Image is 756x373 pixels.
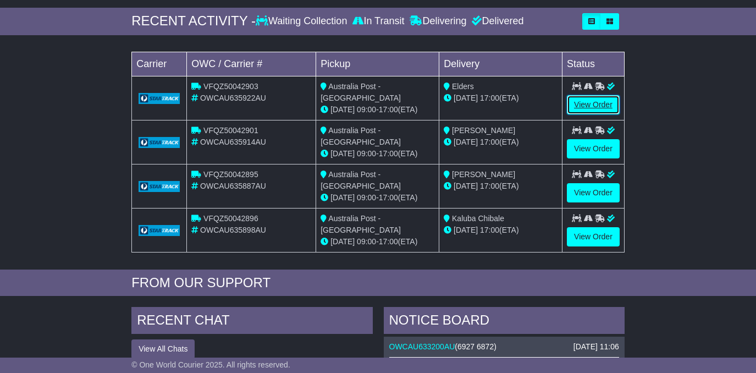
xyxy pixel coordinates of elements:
[379,237,398,246] span: 17:00
[439,52,562,76] td: Delivery
[131,307,372,337] div: RECENT CHAT
[131,13,256,29] div: RECENT ACTIVITY -
[321,82,401,102] span: Australia Post - [GEOGRAPHIC_DATA]
[444,92,558,104] div: (ETA)
[357,237,376,246] span: 09:00
[567,227,620,246] a: View Order
[454,182,478,190] span: [DATE]
[321,170,401,190] span: Australia Post - [GEOGRAPHIC_DATA]
[389,342,619,352] div: ( )
[321,236,434,248] div: - (ETA)
[480,138,499,146] span: 17:00
[330,149,355,158] span: [DATE]
[444,136,558,148] div: (ETA)
[357,193,376,202] span: 09:00
[454,94,478,102] span: [DATE]
[379,149,398,158] span: 17:00
[200,138,266,146] span: OWCAU635914AU
[330,193,355,202] span: [DATE]
[139,181,180,192] img: GetCarrierServiceLogo
[379,193,398,202] span: 17:00
[573,342,619,352] div: [DATE] 11:06
[454,226,478,234] span: [DATE]
[480,226,499,234] span: 17:00
[454,138,478,146] span: [DATE]
[132,52,187,76] td: Carrier
[357,105,376,114] span: 09:00
[256,15,350,28] div: Waiting Collection
[480,182,499,190] span: 17:00
[444,180,558,192] div: (ETA)
[321,148,434,160] div: - (ETA)
[203,126,258,135] span: VFQZ50042901
[200,182,266,190] span: OWCAU635887AU
[200,226,266,234] span: OWCAU635898AU
[384,307,625,337] div: NOTICE BOARD
[131,360,290,369] span: © One World Courier 2025. All rights reserved.
[200,94,266,102] span: OWCAU635922AU
[480,94,499,102] span: 17:00
[131,339,195,359] button: View All Chats
[469,15,523,28] div: Delivered
[457,342,494,351] span: 6927 6872
[203,82,258,91] span: VFQZ50042903
[407,15,469,28] div: Delivering
[321,126,401,146] span: Australia Post - [GEOGRAPHIC_DATA]
[452,170,515,179] span: [PERSON_NAME]
[357,149,376,158] span: 09:00
[452,82,474,91] span: Elders
[203,214,258,223] span: VFQZ50042896
[567,95,620,114] a: View Order
[187,52,316,76] td: OWC / Carrier #
[203,170,258,179] span: VFQZ50042895
[321,214,401,234] span: Australia Post - [GEOGRAPHIC_DATA]
[330,105,355,114] span: [DATE]
[321,104,434,116] div: - (ETA)
[139,93,180,104] img: GetCarrierServiceLogo
[350,15,407,28] div: In Transit
[131,275,625,291] div: FROM OUR SUPPORT
[452,214,504,223] span: Kaluba Chibale
[139,137,180,148] img: GetCarrierServiceLogo
[379,105,398,114] span: 17:00
[444,224,558,236] div: (ETA)
[452,126,515,135] span: [PERSON_NAME]
[321,192,434,204] div: - (ETA)
[330,237,355,246] span: [DATE]
[567,139,620,158] a: View Order
[389,342,455,351] a: OWCAU633200AU
[562,52,625,76] td: Status
[139,225,180,236] img: GetCarrierServiceLogo
[316,52,439,76] td: Pickup
[567,183,620,202] a: View Order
